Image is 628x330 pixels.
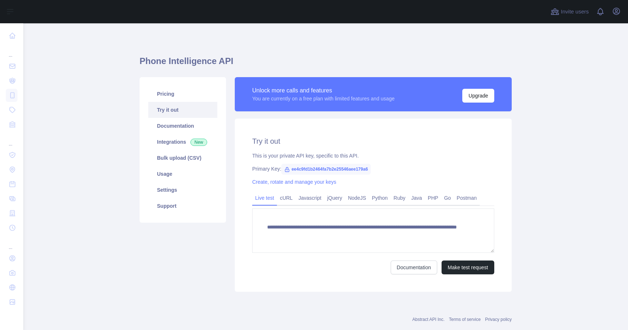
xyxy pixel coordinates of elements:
span: New [190,139,207,146]
a: Abstract API Inc. [412,317,445,322]
a: Go [441,192,454,204]
a: Support [148,198,217,214]
button: Invite users [549,6,590,17]
div: This is your private API key, specific to this API. [252,152,494,159]
h1: Phone Intelligence API [140,55,512,73]
a: Bulk upload (CSV) [148,150,217,166]
a: cURL [277,192,295,204]
div: ... [6,132,17,147]
button: Upgrade [462,89,494,103]
div: You are currently on a free plan with limited features and usage [252,95,395,102]
div: ... [6,236,17,250]
div: ... [6,44,17,58]
a: jQuery [324,192,345,204]
h2: Try it out [252,136,494,146]
a: Javascript [295,192,324,204]
a: Ruby [391,192,408,204]
a: Try it out [148,102,217,118]
button: Make test request [442,261,494,274]
a: Privacy policy [485,317,512,322]
a: Documentation [148,118,217,134]
a: NodeJS [345,192,369,204]
a: Create, rotate and manage your keys [252,179,336,185]
a: Terms of service [449,317,480,322]
a: Usage [148,166,217,182]
span: Invite users [561,8,589,16]
div: Unlock more calls and features [252,86,395,95]
a: Python [369,192,391,204]
a: Postman [454,192,480,204]
span: ee4c9fd1b2464fa7b2e25546aee179a6 [281,164,371,175]
a: Java [408,192,425,204]
a: PHP [425,192,441,204]
a: Pricing [148,86,217,102]
a: Settings [148,182,217,198]
a: Integrations New [148,134,217,150]
a: Live test [252,192,277,204]
div: Primary Key: [252,165,494,172]
a: Documentation [391,261,437,274]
